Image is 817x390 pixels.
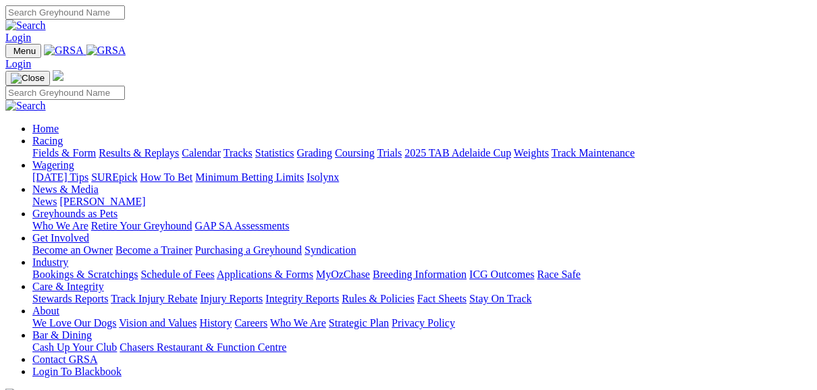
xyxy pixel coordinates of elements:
[5,71,50,86] button: Toggle navigation
[5,100,46,112] img: Search
[11,73,45,84] img: Close
[32,171,88,183] a: [DATE] Tips
[59,196,145,207] a: [PERSON_NAME]
[373,269,467,280] a: Breeding Information
[91,220,192,231] a: Retire Your Greyhound
[14,46,36,56] span: Menu
[32,147,812,159] div: Racing
[111,293,197,304] a: Track Injury Rebate
[270,317,326,329] a: Who We Are
[5,58,31,69] a: Login
[297,147,332,159] a: Grading
[120,341,286,353] a: Chasers Restaurant & Function Centre
[32,196,57,207] a: News
[32,123,59,134] a: Home
[537,269,580,280] a: Race Safe
[223,147,253,159] a: Tracks
[86,45,126,57] img: GRSA
[392,317,455,329] a: Privacy Policy
[32,147,96,159] a: Fields & Form
[32,341,812,354] div: Bar & Dining
[5,44,41,58] button: Toggle navigation
[32,220,88,231] a: Who We Are
[552,147,635,159] a: Track Maintenance
[234,317,267,329] a: Careers
[217,269,313,280] a: Applications & Forms
[307,171,339,183] a: Isolynx
[32,220,812,232] div: Greyhounds as Pets
[32,305,59,316] a: About
[255,147,294,159] a: Statistics
[32,269,138,280] a: Bookings & Scratchings
[91,171,137,183] a: SUREpick
[32,196,812,208] div: News & Media
[377,147,402,159] a: Trials
[32,184,99,195] a: News & Media
[32,293,108,304] a: Stewards Reports
[5,5,125,20] input: Search
[182,147,221,159] a: Calendar
[32,293,812,305] div: Care & Integrity
[199,317,232,329] a: History
[32,317,812,329] div: About
[404,147,511,159] a: 2025 TAB Adelaide Cup
[316,269,370,280] a: MyOzChase
[5,32,31,43] a: Login
[32,341,117,353] a: Cash Up Your Club
[305,244,356,256] a: Syndication
[32,317,116,329] a: We Love Our Dogs
[32,244,812,256] div: Get Involved
[32,281,104,292] a: Care & Integrity
[417,293,467,304] a: Fact Sheets
[32,269,812,281] div: Industry
[99,147,179,159] a: Results & Replays
[5,86,125,100] input: Search
[140,269,214,280] a: Schedule of Fees
[195,171,304,183] a: Minimum Betting Limits
[32,354,97,365] a: Contact GRSA
[32,366,122,377] a: Login To Blackbook
[195,220,290,231] a: GAP SA Assessments
[342,293,415,304] a: Rules & Policies
[32,244,113,256] a: Become an Owner
[32,135,63,146] a: Racing
[32,208,117,219] a: Greyhounds as Pets
[32,159,74,171] a: Wagering
[53,70,63,81] img: logo-grsa-white.png
[329,317,389,329] a: Strategic Plan
[335,147,375,159] a: Coursing
[119,317,196,329] a: Vision and Values
[469,269,534,280] a: ICG Outcomes
[195,244,302,256] a: Purchasing a Greyhound
[32,171,812,184] div: Wagering
[115,244,192,256] a: Become a Trainer
[140,171,193,183] a: How To Bet
[469,293,531,304] a: Stay On Track
[32,232,89,244] a: Get Involved
[200,293,263,304] a: Injury Reports
[32,256,68,268] a: Industry
[44,45,84,57] img: GRSA
[514,147,549,159] a: Weights
[5,20,46,32] img: Search
[265,293,339,304] a: Integrity Reports
[32,329,92,341] a: Bar & Dining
